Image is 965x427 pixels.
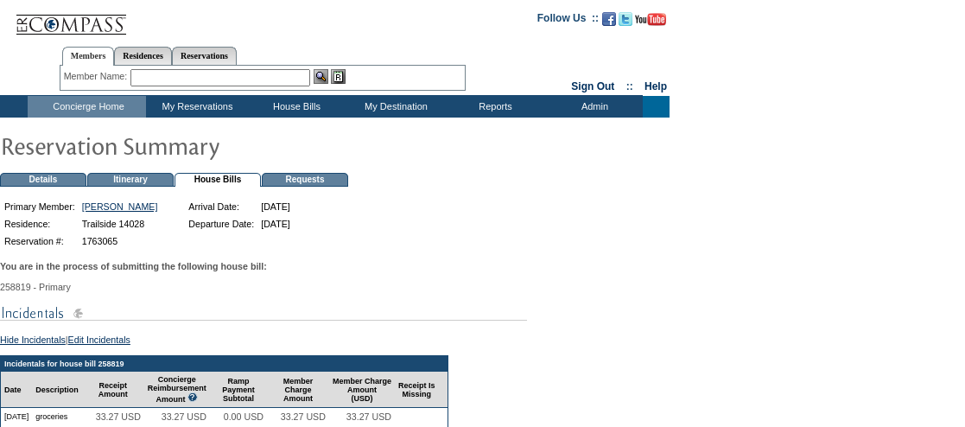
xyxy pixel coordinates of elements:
[619,17,632,28] a: Follow us on Twitter
[175,173,261,187] td: House Bills
[1,372,32,408] td: Date
[210,372,267,408] td: Ramp Payment Subtotal
[62,47,115,66] a: Members
[245,96,345,118] td: House Bills
[32,408,82,425] td: groceries
[96,411,141,422] span: 33.27 USD
[543,96,643,118] td: Admin
[186,216,257,232] td: Departure Date:
[64,69,130,84] div: Member Name:
[1,356,448,372] td: Incidentals for house bill 258819
[345,96,444,118] td: My Destination
[331,69,346,84] img: Reservations
[114,47,172,65] a: Residences
[644,80,667,92] a: Help
[537,10,599,31] td: Follow Us ::
[444,96,543,118] td: Reports
[346,411,391,422] span: 33.27 USD
[186,199,257,214] td: Arrival Date:
[2,199,78,214] td: Primary Member:
[32,372,82,408] td: Description
[281,411,326,422] span: 33.27 USD
[635,17,666,28] a: Subscribe to our YouTube Channel
[314,69,328,84] img: View
[144,372,210,408] td: Concierge Reimbursement Amount
[602,17,616,28] a: Become our fan on Facebook
[82,372,144,408] td: Receipt Amount
[162,411,206,422] span: 33.27 USD
[2,233,78,249] td: Reservation #:
[626,80,633,92] span: ::
[258,199,293,214] td: [DATE]
[68,335,130,345] a: Edit Incidentals
[79,216,161,232] td: Trailside 14028
[87,173,174,187] td: Itinerary
[187,392,198,402] img: questionMark_lightBlue.gif
[258,216,293,232] td: [DATE]
[172,47,237,65] a: Reservations
[602,12,616,26] img: Become our fan on Facebook
[2,216,78,232] td: Residence:
[395,372,439,408] td: Receipt Is Missing
[146,96,245,118] td: My Reservations
[329,372,395,408] td: Member Charge Amount (USD)
[571,80,614,92] a: Sign Out
[28,96,146,118] td: Concierge Home
[1,408,32,425] td: [DATE]
[79,233,161,249] td: 1763065
[619,12,632,26] img: Follow us on Twitter
[262,173,348,187] td: Requests
[635,13,666,26] img: Subscribe to our YouTube Channel
[224,411,263,422] span: 0.00 USD
[82,201,158,212] a: [PERSON_NAME]
[267,372,329,408] td: Member Charge Amount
